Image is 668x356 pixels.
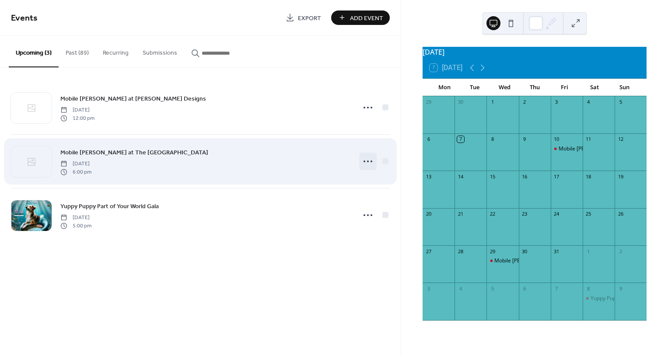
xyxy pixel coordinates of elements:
[494,257,624,265] div: Mobile [PERSON_NAME] at The [GEOGRAPHIC_DATA]
[457,211,464,217] div: 21
[549,79,580,96] div: Fri
[609,79,640,96] div: Sun
[583,295,615,302] div: Yuppy Puppy Part of Your World Gala
[580,79,610,96] div: Sat
[617,248,624,255] div: 2
[489,211,496,217] div: 22
[11,10,38,27] span: Events
[60,94,206,104] a: Mobile [PERSON_NAME] at [PERSON_NAME] Designs
[617,211,624,217] div: 26
[585,173,592,180] div: 18
[60,201,159,211] a: Yuppy Puppy Part of Your World Gala
[425,285,432,292] div: 3
[60,148,208,157] span: Mobile [PERSON_NAME] at The [GEOGRAPHIC_DATA]
[457,285,464,292] div: 4
[553,211,560,217] div: 24
[59,35,96,66] button: Past (89)
[425,136,432,143] div: 6
[423,47,647,57] div: [DATE]
[521,136,528,143] div: 9
[521,211,528,217] div: 23
[617,173,624,180] div: 19
[521,285,528,292] div: 6
[489,136,496,143] div: 8
[617,285,624,292] div: 9
[617,136,624,143] div: 12
[553,285,560,292] div: 7
[60,168,91,176] span: 6:00 pm
[430,79,460,96] div: Mon
[425,248,432,255] div: 27
[585,248,592,255] div: 1
[60,106,94,114] span: [DATE]
[9,35,59,67] button: Upcoming (3)
[136,35,184,66] button: Submissions
[460,79,490,96] div: Tue
[60,222,91,230] span: 5:00 pm
[60,202,159,211] span: Yuppy Puppy Part of Your World Gala
[490,79,520,96] div: Wed
[489,285,496,292] div: 5
[617,99,624,105] div: 5
[553,99,560,105] div: 3
[489,173,496,180] div: 15
[486,257,518,265] div: Mobile Monica at The Wine Cafe
[520,79,550,96] div: Thu
[551,145,583,153] div: Mobile Monica at Conjetta Designs
[457,248,464,255] div: 28
[457,173,464,180] div: 14
[425,99,432,105] div: 29
[553,248,560,255] div: 31
[521,99,528,105] div: 2
[585,211,592,217] div: 25
[60,114,94,122] span: 12:00 pm
[60,214,91,222] span: [DATE]
[585,136,592,143] div: 11
[585,99,592,105] div: 4
[425,211,432,217] div: 20
[60,147,208,157] a: Mobile [PERSON_NAME] at The [GEOGRAPHIC_DATA]
[425,173,432,180] div: 13
[521,248,528,255] div: 30
[585,285,592,292] div: 8
[96,35,136,66] button: Recurring
[298,14,321,23] span: Export
[331,10,390,25] button: Add Event
[521,173,528,180] div: 16
[279,10,328,25] a: Export
[489,248,496,255] div: 29
[60,160,91,168] span: [DATE]
[489,99,496,105] div: 1
[457,136,464,143] div: 7
[553,173,560,180] div: 17
[350,14,383,23] span: Add Event
[553,136,560,143] div: 10
[457,99,464,105] div: 30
